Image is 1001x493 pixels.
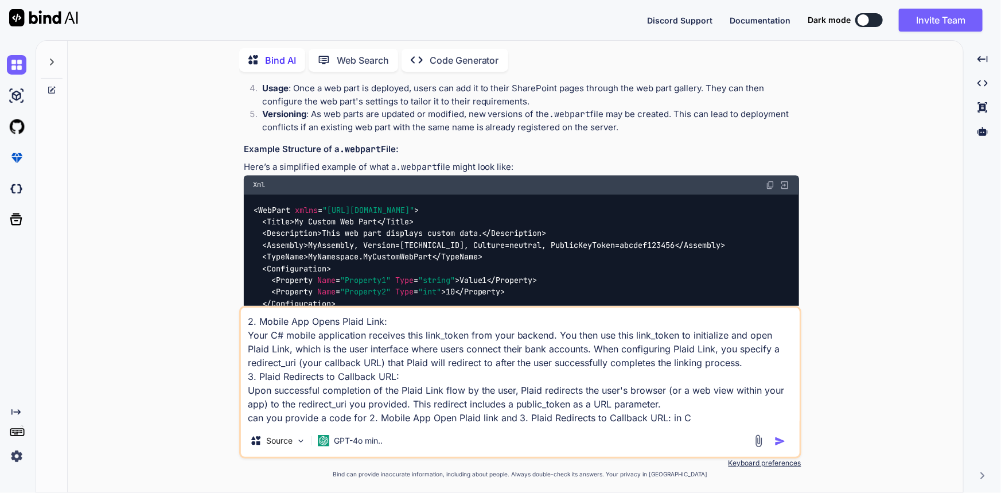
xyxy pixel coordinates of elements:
[262,82,799,108] p: : Once a web part is deployed, users can add it to their SharePoint pages through the web part ga...
[271,275,459,285] span: < = = >
[774,436,786,447] img: icon
[262,298,336,309] span: </ >
[267,216,290,227] span: Title
[262,252,308,262] span: < >
[322,205,414,215] span: "[URL][DOMAIN_NAME]"
[267,252,303,262] span: TypeName
[395,275,414,285] span: Type
[647,14,712,26] button: Discord Support
[317,275,336,285] span: Name
[318,435,329,447] img: GPT-4o mini
[258,205,290,215] span: WebPart
[296,436,306,446] img: Pick Models
[7,179,26,199] img: darkCloudIdeIcon
[496,275,533,285] span: Property
[262,108,799,134] p: : As web parts are updated or modified, new versions of the file may be created. This can lead to...
[253,181,265,190] span: Xml
[492,228,542,239] span: Description
[395,287,414,297] span: Type
[337,53,389,67] p: Web Search
[766,181,775,190] img: copy
[7,86,26,106] img: ai-studio
[262,240,308,250] span: < >
[334,435,383,447] p: GPT-4o min..
[487,275,537,285] span: </ >
[262,108,306,119] strong: Versioning
[9,9,78,26] img: Bind AI
[262,216,294,227] span: < >
[752,434,765,448] img: attachment
[271,298,331,309] span: Configuration
[396,161,437,173] code: .webpart
[295,205,318,215] span: xmlns
[430,53,499,67] p: Code Generator
[244,143,799,156] h3: Example Structure of a File:
[266,435,293,447] p: Source
[317,287,336,297] span: Name
[7,55,26,75] img: chat
[730,15,790,25] span: Documentation
[340,143,381,155] code: .webpart
[262,83,289,94] strong: Usage
[276,287,313,297] span: Property
[271,287,446,297] span: < = = >
[418,275,455,285] span: "string"
[684,240,721,250] span: Assembly
[244,161,799,174] p: Here’s a simplified example of what a file might look like:
[340,275,391,285] span: "Property1"
[253,204,726,321] code: My Custom Web Part This web part displays custom data. MyAssembly, Version=[TECHNICAL_ID], Cultur...
[7,117,26,137] img: githubLight
[730,14,790,26] button: Documentation
[262,228,322,239] span: < >
[432,252,482,262] span: </ >
[241,308,800,425] textarea: 2. Mobile App Opens Plaid Link: Your C# mobile application receives this link_token from your bac...
[239,459,801,468] p: Keyboard preferences
[7,148,26,168] img: premium
[550,108,591,120] code: .webpart
[340,287,391,297] span: "Property2"
[386,216,409,227] span: Title
[262,263,331,274] span: < >
[377,216,414,227] span: </ >
[267,240,303,250] span: Assembly
[675,240,726,250] span: </ >
[267,228,317,239] span: Description
[254,205,419,215] span: < = >
[239,470,801,479] p: Bind can provide inaccurate information, including about people. Always double-check its answers....
[482,228,547,239] span: </ >
[808,14,851,26] span: Dark mode
[418,287,441,297] span: "int"
[265,53,296,67] p: Bind AI
[464,287,501,297] span: Property
[276,275,313,285] span: Property
[267,263,326,274] span: Configuration
[441,252,478,262] span: TypeName
[780,180,790,191] img: Open in Browser
[899,9,983,32] button: Invite Team
[647,15,712,25] span: Discord Support
[7,447,26,466] img: settings
[455,287,505,297] span: </ >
